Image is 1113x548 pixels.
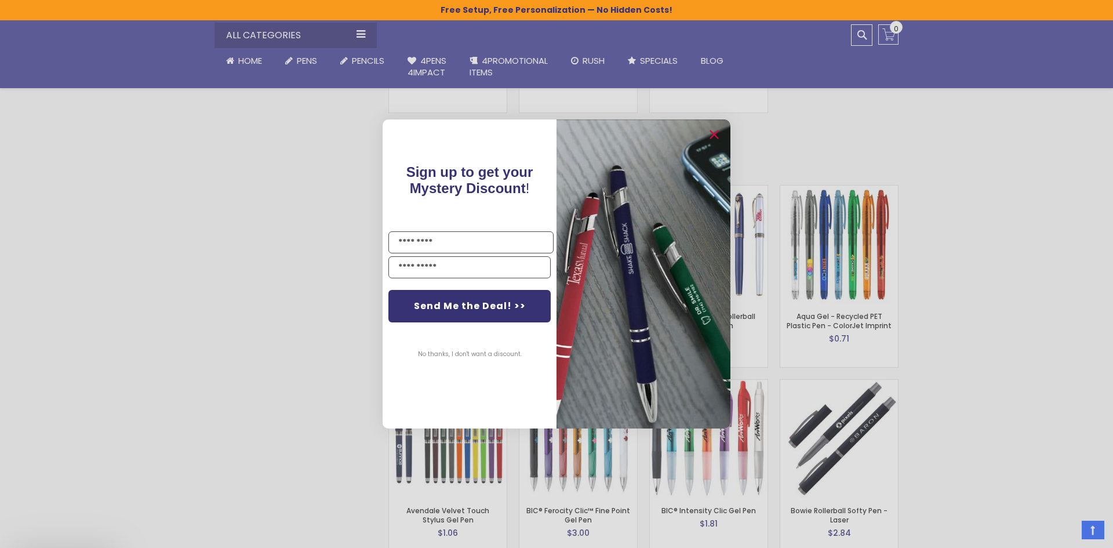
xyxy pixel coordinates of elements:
[406,164,533,196] span: !
[412,340,528,369] button: No thanks, I don't want a discount.
[556,119,730,429] img: pop-up-image
[705,125,723,144] button: Close dialog
[406,164,533,196] span: Sign up to get your Mystery Discount
[388,290,551,322] button: Send Me the Deal! >>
